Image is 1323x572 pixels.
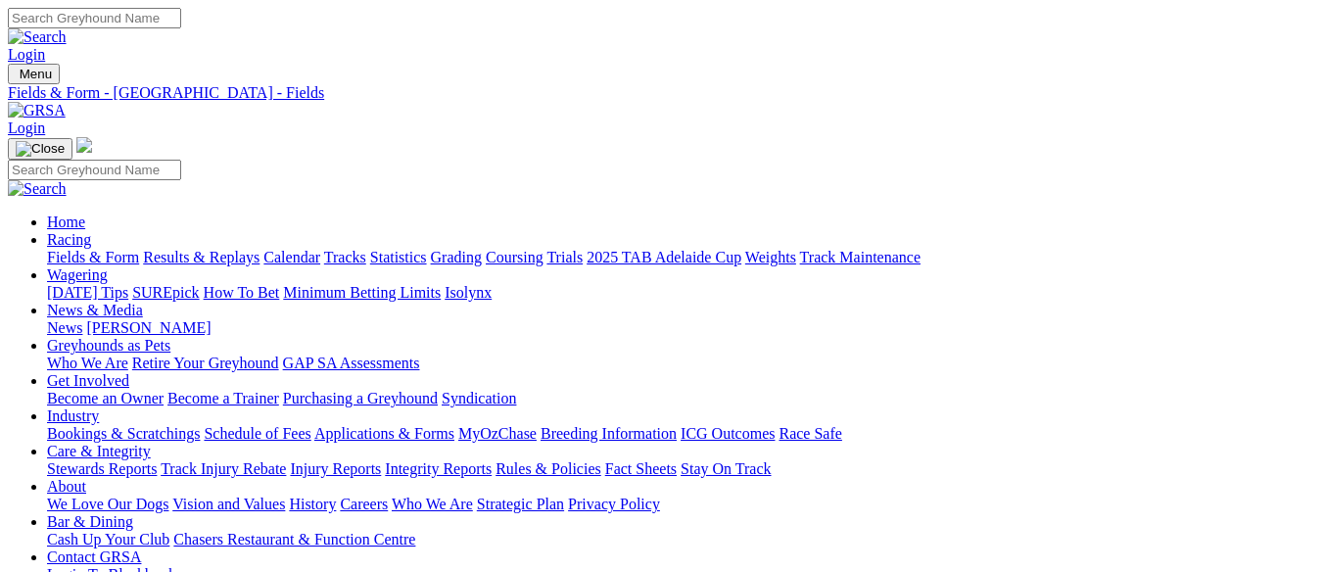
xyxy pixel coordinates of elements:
a: Home [47,214,85,230]
div: Industry [47,425,1315,443]
a: Fields & Form - [GEOGRAPHIC_DATA] - Fields [8,84,1315,102]
input: Search [8,8,181,28]
a: Track Maintenance [800,249,921,265]
a: News & Media [47,302,143,318]
a: How To Bet [204,284,280,301]
input: Search [8,160,181,180]
div: Care & Integrity [47,460,1315,478]
img: logo-grsa-white.png [76,137,92,153]
a: Injury Reports [290,460,381,477]
a: Applications & Forms [314,425,454,442]
a: We Love Our Dogs [47,496,168,512]
a: Purchasing a Greyhound [283,390,438,406]
div: Racing [47,249,1315,266]
div: Get Involved [47,390,1315,407]
a: Greyhounds as Pets [47,337,170,354]
div: News & Media [47,319,1315,337]
a: Coursing [486,249,543,265]
a: Login [8,119,45,136]
a: Who We Are [392,496,473,512]
a: Get Involved [47,372,129,389]
a: SUREpick [132,284,199,301]
img: Search [8,180,67,198]
a: ICG Outcomes [681,425,775,442]
a: Strategic Plan [477,496,564,512]
div: About [47,496,1315,513]
div: Wagering [47,284,1315,302]
a: Cash Up Your Club [47,531,169,548]
a: Bar & Dining [47,513,133,530]
a: Bookings & Scratchings [47,425,200,442]
a: MyOzChase [458,425,537,442]
a: Breeding Information [541,425,677,442]
button: Toggle navigation [8,64,60,84]
a: Industry [47,407,99,424]
a: Fields & Form [47,249,139,265]
a: Integrity Reports [385,460,492,477]
a: Schedule of Fees [204,425,310,442]
a: Calendar [263,249,320,265]
a: Statistics [370,249,427,265]
a: History [289,496,336,512]
a: Minimum Betting Limits [283,284,441,301]
a: Weights [745,249,796,265]
a: Racing [47,231,91,248]
a: Trials [546,249,583,265]
a: Track Injury Rebate [161,460,286,477]
span: Menu [20,67,52,81]
a: Fact Sheets [605,460,677,477]
a: Retire Your Greyhound [132,355,279,371]
a: Care & Integrity [47,443,151,459]
img: Search [8,28,67,46]
a: [PERSON_NAME] [86,319,211,336]
a: Become a Trainer [167,390,279,406]
a: Privacy Policy [568,496,660,512]
a: GAP SA Assessments [283,355,420,371]
img: GRSA [8,102,66,119]
a: Who We Are [47,355,128,371]
a: Results & Replays [143,249,260,265]
a: Become an Owner [47,390,164,406]
a: Login [8,46,45,63]
a: Wagering [47,266,108,283]
a: Contact GRSA [47,548,141,565]
button: Toggle navigation [8,138,72,160]
a: Isolynx [445,284,492,301]
a: Careers [340,496,388,512]
a: Rules & Policies [496,460,601,477]
a: Race Safe [779,425,841,442]
div: Greyhounds as Pets [47,355,1315,372]
a: Syndication [442,390,516,406]
a: Stewards Reports [47,460,157,477]
a: Grading [431,249,482,265]
img: Close [16,141,65,157]
a: 2025 TAB Adelaide Cup [587,249,741,265]
a: News [47,319,82,336]
a: [DATE] Tips [47,284,128,301]
a: Chasers Restaurant & Function Centre [173,531,415,548]
a: Tracks [324,249,366,265]
a: Vision and Values [172,496,285,512]
a: About [47,478,86,495]
div: Bar & Dining [47,531,1315,548]
a: Stay On Track [681,460,771,477]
